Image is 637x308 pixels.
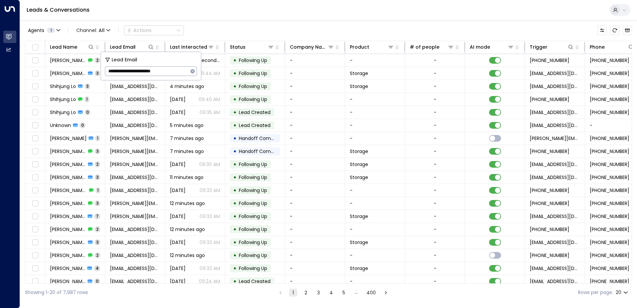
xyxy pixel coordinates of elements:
[31,56,39,65] span: Toggle select row
[50,43,77,51] div: Lead Name
[170,187,186,194] span: Aug 13, 2025
[239,70,267,77] span: Following Up
[170,174,204,181] span: 11 minutes ago
[127,27,152,33] div: Actions
[530,278,580,285] span: leads@space-station.co.uk
[285,93,345,106] td: -
[530,174,580,181] span: leads@space-station.co.uk
[110,252,160,259] span: powellalex@hotmail.co.uk
[590,43,605,51] div: Phone
[50,83,76,90] span: Shihjung Lo
[31,160,39,169] span: Toggle select row
[233,94,237,105] div: •
[590,226,629,233] span: +447702110154
[31,199,39,208] span: Toggle select row
[233,250,237,261] div: •
[233,276,237,287] div: •
[345,119,405,132] td: -
[110,135,160,142] span: theodora.nathan@yahoo.com
[110,213,160,220] span: rosie.strandberg@hotmail.com
[110,226,160,233] span: azzy77@outlook.com
[530,83,580,90] span: leads@space-station.co.uk
[530,239,580,246] span: leads@space-station.co.uk
[50,122,71,129] span: Unknown
[110,109,160,116] span: shihjunglo0824@gmail.com
[327,289,335,297] button: Go to page 4
[95,70,100,76] span: 3
[590,187,629,194] span: +447951232325
[85,83,90,89] span: 3
[623,26,632,35] button: Archived Leads
[302,289,310,297] button: Go to page 2
[95,161,100,167] span: 2
[85,109,91,115] span: 0
[110,122,160,129] span: hglayzer@gmail.com
[27,6,90,14] a: Leads & Conversations
[590,278,629,285] span: +447772819940
[239,200,267,207] span: Following Up
[110,174,160,181] span: ben@hotmail.com
[94,278,100,284] span: 0
[95,239,100,245] span: 3
[239,135,286,142] span: Handoff Completed
[530,265,580,272] span: leads@space-station.co.uk
[80,122,86,128] span: 0
[590,161,629,168] span: +447963567767
[350,148,368,155] span: Storage
[31,43,39,52] span: Toggle select all
[590,83,629,90] span: +447543200685
[285,197,345,210] td: -
[434,83,436,90] div: -
[95,200,100,206] span: 3
[50,265,85,272] span: Alex Powell
[289,289,297,297] button: page 1
[170,109,186,116] span: Aug 11, 2025
[590,252,629,259] span: +447772819940
[578,289,613,296] label: Rows per page:
[434,187,436,194] div: -
[285,210,345,223] td: -
[50,57,86,64] span: Gavin Elder
[590,109,629,116] span: +447543200685
[31,186,39,195] span: Toggle select row
[434,252,436,259] div: -
[170,213,186,220] span: Aug 13, 2025
[434,135,436,142] div: -
[95,252,100,258] span: 2
[345,93,405,106] td: -
[239,161,267,168] span: Following Up
[350,174,368,181] span: Storage
[233,237,237,248] div: •
[285,54,345,67] td: -
[345,132,405,145] td: -
[31,121,39,130] span: Toggle select row
[590,57,629,64] span: +447855951616
[170,200,205,207] span: 12 minutes ago
[239,174,267,181] span: Following Up
[200,109,220,116] p: 09:35 AM
[47,28,55,33] span: 1
[170,226,205,233] span: 12 minutes ago
[290,43,327,51] div: Company Name
[110,200,160,207] span: rosie.strandberg@hotmail.com
[350,161,368,168] span: Storage
[233,133,237,144] div: •
[233,81,237,92] div: •
[239,226,267,233] span: Following Up
[170,278,186,285] span: Aug 13, 2025
[233,55,237,66] div: •
[50,174,86,181] span: Ben Ben
[170,96,186,103] span: Aug 13, 2025
[290,43,334,51] div: Company Name
[590,239,629,246] span: +447702110154
[74,26,113,35] span: Channel:
[530,43,574,51] div: Trigger
[31,173,39,182] span: Toggle select row
[530,187,569,194] span: +447951232325
[31,238,39,247] span: Toggle select row
[590,43,634,51] div: Phone
[28,28,44,33] span: Agents
[530,57,569,64] span: +447855951616
[31,69,39,78] span: Toggle select row
[345,249,405,262] td: -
